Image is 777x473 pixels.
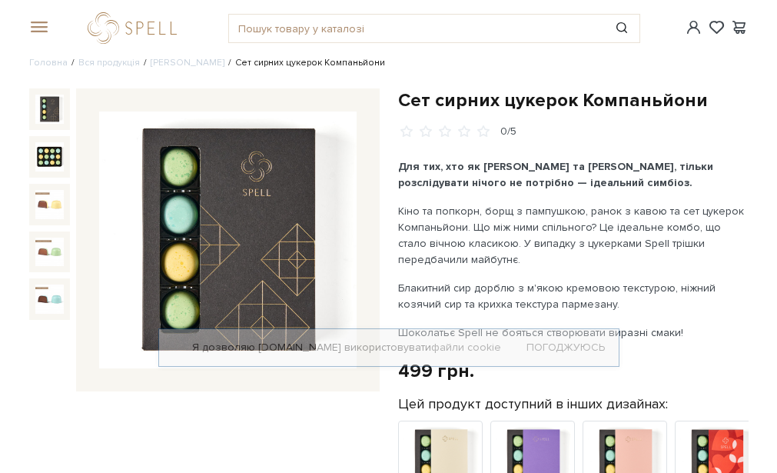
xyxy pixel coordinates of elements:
[29,57,68,68] a: Головна
[35,95,65,124] img: Сет сирних цукерок Компаньйони
[88,12,184,44] a: logo
[35,238,65,267] img: Сет сирних цукерок Компаньйони
[500,125,516,139] div: 0/5
[604,15,639,42] button: Пошук товару у каталозі
[35,285,65,314] img: Сет сирних цукерок Компаньйони
[151,57,224,68] a: [PERSON_NAME]
[526,341,605,355] a: Погоджуюсь
[431,341,501,354] a: файли cookie
[398,88,749,112] h1: Сет сирних цукерок Компаньйони
[35,142,65,172] img: Сет сирних цукерок Компаньйони
[159,341,619,355] div: Я дозволяю [DOMAIN_NAME] використовувати
[398,359,474,383] div: 499 грн.
[398,203,749,268] p: Кіно та попкорн, борщ з пампушкою, ранок з кавою та сет цукерок Компаньйони. Що між ними спільног...
[35,190,65,219] img: Сет сирних цукерок Компаньйони
[398,160,713,189] b: Для тих, хто як [PERSON_NAME] та [PERSON_NAME], тільки розслідувати нічого не потрібно — ідеальни...
[398,280,749,312] p: Блакитний сир дорблю з м'якою кремовою текстурою, ніжний козячий сир та крихка текстура пармезану.
[224,56,385,70] li: Сет сирних цукерок Компаньйони
[229,15,604,42] input: Пошук товару у каталозі
[99,112,356,368] img: Сет сирних цукерок Компаньйони
[398,395,668,413] label: Цей продукт доступний в інших дизайнах:
[78,57,140,68] a: Вся продукція
[398,325,749,341] p: Шоколатьє Spell не бояться створювати виразні смаки!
